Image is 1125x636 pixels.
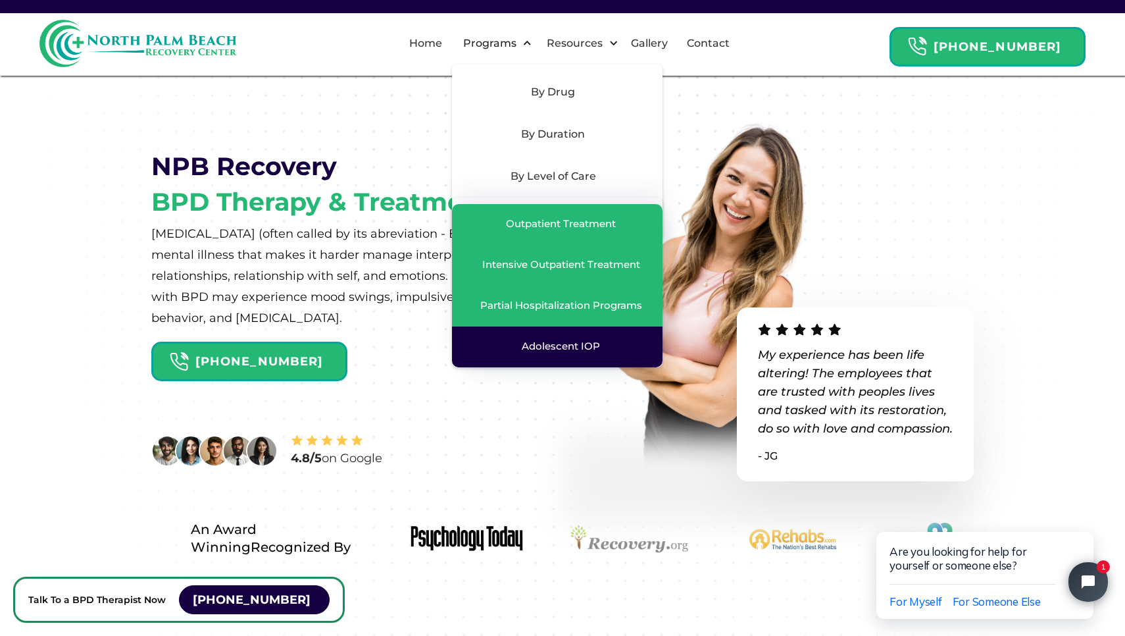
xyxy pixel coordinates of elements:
a: Intensive Outpatient Treatment [452,245,662,286]
div: Resources [543,36,606,51]
div: Programs [460,36,520,51]
strong: [PHONE_NUMBER] [195,354,323,369]
p: Talk To a BPD Therapist Now [28,592,166,608]
div: Outpatient Treatment [506,217,616,230]
a: Header Calendar Icons[PHONE_NUMBER] [889,20,1086,66]
img: A man with a beard smiling at the camera. [151,435,183,467]
a: [PHONE_NUMBER] [179,585,330,614]
p: - JG [758,447,953,465]
h1: BPD Therapy & Treatment [151,188,491,217]
div: By Drug [452,71,662,113]
div: By Duration [460,126,647,142]
div: By Level of Care [452,155,662,198]
img: A woman in a business suit posing for a picture. [246,435,278,467]
div: Mental Health [452,198,662,240]
h1: NPB Recovery [151,152,337,181]
strong: [PHONE_NUMBER] [934,40,1061,54]
a: Contact [679,22,737,65]
p: [MEDICAL_DATA] (often called by its abreviation - BPD) is a mental illness that makes it harder m... [151,223,507,329]
a: Outpatient Treatment [452,204,662,245]
p: My experience has been life altering! The employees that are trusted with peoples lives and taske... [758,346,953,438]
img: A man with a beard wearing a white shirt and black tie. [222,435,254,467]
a: Header Calendar Icons[PHONE_NUMBER] [151,335,347,381]
strong: 4.8/5 [291,451,322,465]
iframe: Tidio Chat [849,490,1125,636]
img: A man with a beard and a mustache. [199,435,230,467]
img: Header Calendar Icons [907,36,927,57]
div: By Level of Care [460,169,647,184]
div: on Google [291,450,382,467]
img: Header Calendar Icons [169,352,189,372]
a: Partial Hospitalization Programs [452,286,662,327]
div: Adolescent IOP [522,340,600,353]
div: Programs [452,22,536,65]
nav: Programs [452,65,662,240]
img: Stars review icon [291,434,363,447]
div: An Award Winning Recognized By [191,521,384,556]
img: A woman in a blue shirt is smiling. [175,435,207,467]
div: By Duration [452,113,662,155]
strong: [PHONE_NUMBER] [193,593,311,607]
a: Gallery [623,22,676,65]
a: Adolescent IOP [452,327,662,367]
div: Resources [536,22,622,65]
div: By Drug [460,84,647,100]
nav: By Level of Care [452,198,662,367]
div: Intensive Outpatient Treatment [482,258,640,271]
div: Partial Hospitalization Programs [480,299,642,312]
a: Home [401,22,450,65]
